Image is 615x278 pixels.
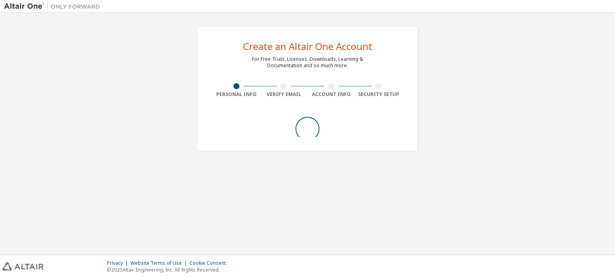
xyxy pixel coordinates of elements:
[4,2,104,10] img: Altair One
[2,262,44,271] img: altair_logo.svg
[107,266,231,273] p: © 2025 Altair Engineering, Inc. All Rights Reserved.
[260,91,308,98] div: Verify Email
[131,260,189,266] div: Website Terms of Use
[107,260,131,266] div: Privacy
[355,91,403,98] div: Security Setup
[243,42,372,51] div: Create an Altair One Account
[307,91,355,98] div: Account Info
[213,91,260,98] div: Personal Info
[252,56,363,69] div: For Free Trials, Licenses, Downloads, Learning & Documentation and so much more.
[189,260,231,266] div: Cookie Consent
